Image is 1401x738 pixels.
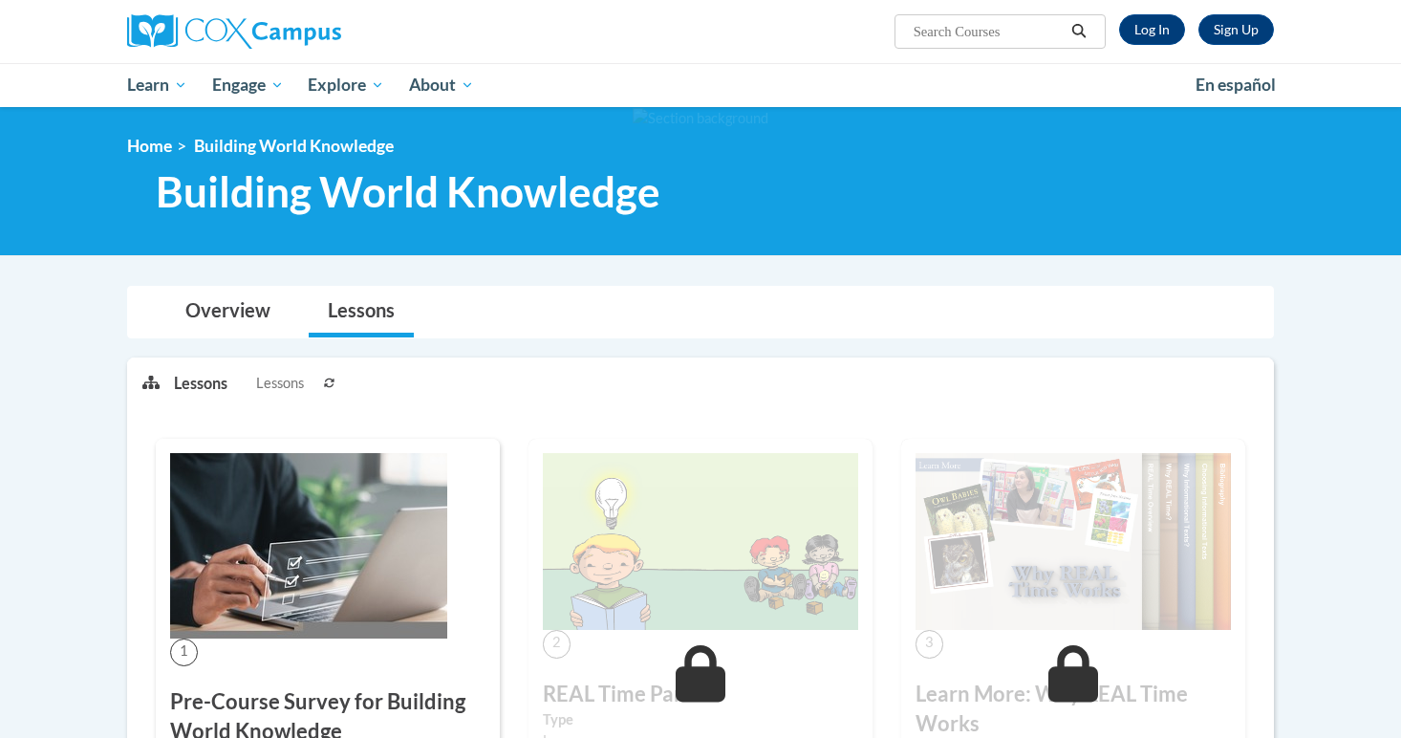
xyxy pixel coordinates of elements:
a: En español [1183,65,1288,105]
a: Engage [200,63,296,107]
a: Cox Campus [127,14,490,49]
a: Explore [295,63,397,107]
a: Lessons [309,287,414,337]
p: Lessons [174,373,227,394]
img: Course Image [170,453,447,639]
img: Course Image [543,453,858,631]
span: 2 [543,630,571,658]
img: Cox Campus [127,14,341,49]
div: Main menu [98,63,1303,107]
a: Register [1198,14,1274,45]
span: 3 [916,630,943,658]
span: 1 [170,639,198,666]
span: En español [1196,75,1276,95]
img: Course Image [916,453,1231,631]
span: Building World Knowledge [156,166,660,217]
span: Learn [127,74,187,97]
a: Overview [166,287,290,337]
span: Engage [212,74,284,97]
input: Search Courses [912,20,1065,43]
h3: REAL Time Part 1 [543,680,858,709]
a: Home [127,136,172,156]
img: Section background [633,108,768,129]
a: Learn [115,63,200,107]
span: Explore [308,74,384,97]
button: Search [1065,20,1093,43]
label: Type [543,709,858,730]
a: About [397,63,486,107]
span: Lessons [256,373,304,394]
span: About [409,74,474,97]
span: Building World Knowledge [194,136,394,156]
a: Log In [1119,14,1185,45]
